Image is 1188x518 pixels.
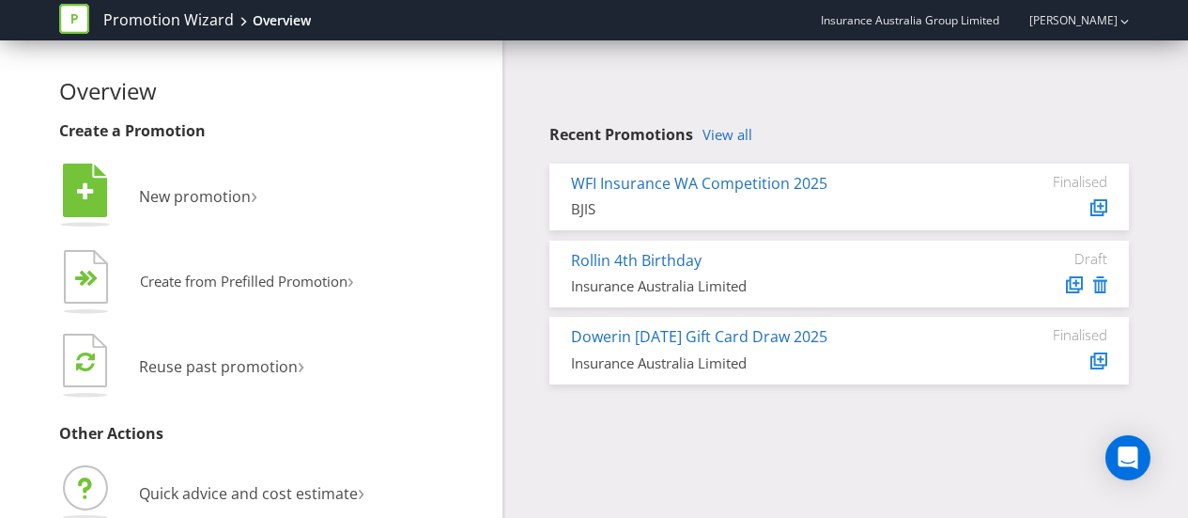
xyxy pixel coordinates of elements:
div: Insurance Australia Limited [571,353,966,373]
div: Draft [995,250,1107,267]
span: Quick advice and cost estimate [139,483,358,504]
div: Overview [253,11,311,30]
span: Create from Prefilled Promotion [140,272,347,290]
span: Reuse past promotion [139,356,298,377]
tspan:  [86,270,99,288]
a: WFI Insurance WA Competition 2025 [571,173,827,194]
h3: Create a Promotion [59,123,489,140]
span: › [251,179,257,210]
tspan:  [76,351,95,372]
a: Quick advice and cost estimate› [59,483,364,504]
span: Recent Promotions [549,124,693,145]
a: Rollin 4th Birthday [571,250,702,271]
span: › [347,265,354,294]
span: › [358,476,364,507]
span: Insurance Australia Group Limited [821,12,999,28]
a: Dowerin [DATE] Gift Card Draw 2025 [571,326,827,347]
button: Create from Prefilled Promotion› [59,245,355,321]
div: BJIS [571,199,966,219]
span: New promotion [139,186,251,207]
div: Finalised [995,173,1107,190]
div: Open Intercom Messenger [1105,435,1150,480]
span: › [298,349,304,380]
tspan:  [77,181,94,202]
div: Insurance Australia Limited [571,276,966,296]
a: Promotion Wizard [103,9,234,31]
a: View all [702,127,752,143]
a: [PERSON_NAME] [1011,12,1118,28]
h3: Other Actions [59,426,489,443]
h2: Overview [59,79,489,103]
div: Finalised [995,326,1107,343]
